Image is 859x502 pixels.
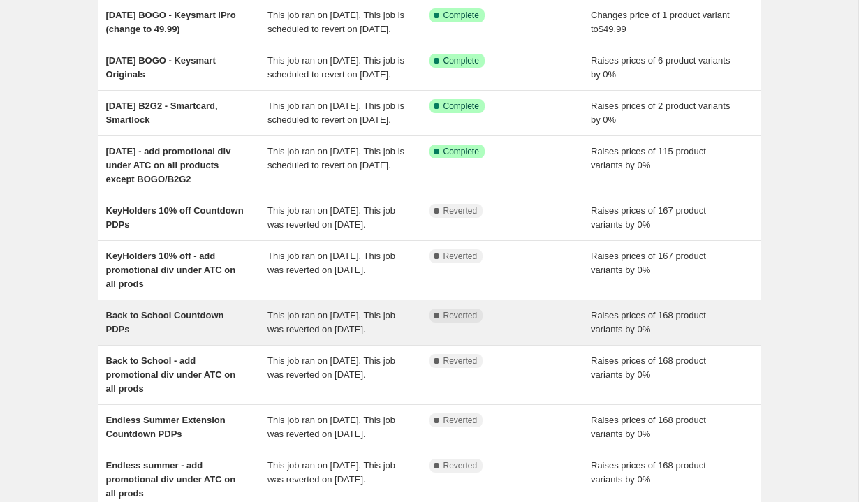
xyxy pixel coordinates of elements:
[267,101,404,125] span: This job ran on [DATE]. This job is scheduled to revert on [DATE].
[591,146,706,170] span: Raises prices of 115 product variants by 0%
[106,205,244,230] span: KeyHolders 10% off Countdown PDPs
[106,355,236,394] span: Back to School - add promotional div under ATC on all prods
[267,310,395,334] span: This job ran on [DATE]. This job was reverted on [DATE].
[591,101,730,125] span: Raises prices of 2 product variants by 0%
[267,415,395,439] span: This job ran on [DATE]. This job was reverted on [DATE].
[267,251,395,275] span: This job ran on [DATE]. This job was reverted on [DATE].
[443,415,478,426] span: Reverted
[443,355,478,367] span: Reverted
[267,55,404,80] span: This job ran on [DATE]. This job is scheduled to revert on [DATE].
[443,460,478,471] span: Reverted
[267,205,395,230] span: This job ran on [DATE]. This job was reverted on [DATE].
[443,310,478,321] span: Reverted
[591,310,706,334] span: Raises prices of 168 product variants by 0%
[443,101,479,112] span: Complete
[591,460,706,485] span: Raises prices of 168 product variants by 0%
[591,251,706,275] span: Raises prices of 167 product variants by 0%
[267,10,404,34] span: This job ran on [DATE]. This job is scheduled to revert on [DATE].
[106,146,231,184] span: [DATE] - add promotional div under ATC on all products except BOGO/B2G2
[267,355,395,380] span: This job ran on [DATE]. This job was reverted on [DATE].
[443,10,479,21] span: Complete
[267,460,395,485] span: This job ran on [DATE]. This job was reverted on [DATE].
[591,55,730,80] span: Raises prices of 6 product variants by 0%
[591,205,706,230] span: Raises prices of 167 product variants by 0%
[106,251,236,289] span: KeyHolders 10% off - add promotional div under ATC on all prods
[591,10,730,34] span: Changes price of 1 product variant to
[106,101,218,125] span: [DATE] B2G2 - Smartcard, Smartlock
[267,146,404,170] span: This job ran on [DATE]. This job is scheduled to revert on [DATE].
[443,251,478,262] span: Reverted
[443,146,479,157] span: Complete
[443,55,479,66] span: Complete
[106,415,226,439] span: Endless Summer Extension Countdown PDPs
[591,415,706,439] span: Raises prices of 168 product variants by 0%
[599,24,626,34] span: $49.99
[106,55,216,80] span: [DATE] BOGO - Keysmart Originals
[106,460,236,499] span: Endless summer - add promotional div under ATC on all prods
[591,355,706,380] span: Raises prices of 168 product variants by 0%
[106,310,224,334] span: Back to School Countdown PDPs
[443,205,478,216] span: Reverted
[106,10,236,34] span: [DATE] BOGO - Keysmart iPro (change to 49.99)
